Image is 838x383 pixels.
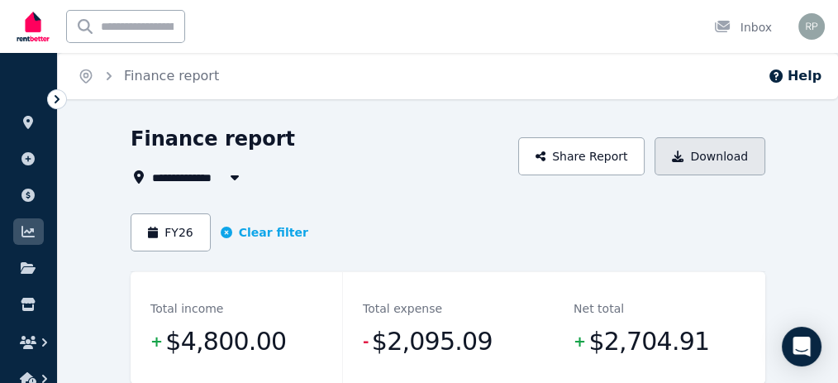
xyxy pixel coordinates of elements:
button: Clear filter [221,224,308,241]
button: Download [655,137,765,175]
h1: Finance report [131,126,295,152]
img: roneel prasad [798,13,825,40]
dt: Net total [574,299,624,318]
span: $2,095.09 [372,325,493,358]
button: Share Report [518,137,645,175]
div: Inbox [714,19,772,36]
span: $2,704.91 [588,325,709,358]
span: + [150,330,162,353]
div: Open Intercom Messenger [782,327,821,366]
button: Help [768,66,821,86]
span: + [574,330,585,353]
span: $4,800.00 [165,325,286,358]
dt: Total income [150,299,223,318]
img: RentBetter [13,6,53,47]
button: FY26 [131,213,211,251]
dt: Total expense [363,299,442,318]
nav: Breadcrumb [58,53,239,99]
a: Finance report [124,68,219,84]
span: - [363,330,369,353]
